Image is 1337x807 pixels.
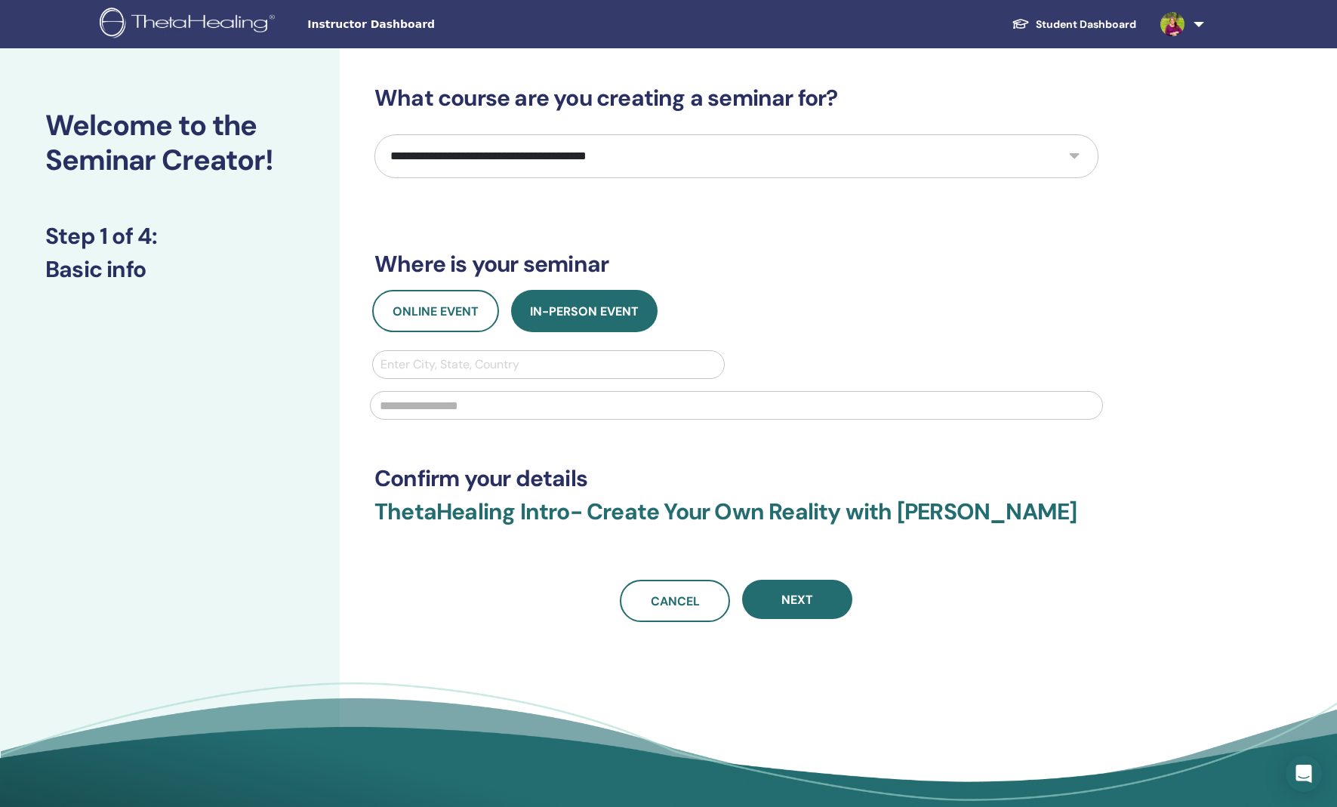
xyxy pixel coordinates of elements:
h3: Step 1 of 4 : [45,223,294,250]
h3: What course are you creating a seminar for? [374,85,1098,112]
h3: Confirm your details [374,465,1098,492]
span: Next [781,592,813,608]
h3: Basic info [45,256,294,283]
h3: Where is your seminar [374,251,1098,278]
span: Online Event [393,303,479,319]
h3: ThetaHealing Intro- Create Your Own Reality with [PERSON_NAME] [374,498,1098,544]
span: In-Person Event [530,303,639,319]
button: Online Event [372,290,499,332]
img: default.jpg [1160,12,1185,36]
a: Student Dashboard [1000,11,1148,39]
a: Cancel [620,580,730,622]
img: logo.png [100,8,280,42]
img: graduation-cap-white.svg [1012,17,1030,30]
button: In-Person Event [511,290,658,332]
span: Instructor Dashboard [307,17,534,32]
span: Cancel [651,593,700,609]
div: Open Intercom Messenger [1286,756,1322,792]
button: Next [742,580,852,619]
h2: Welcome to the Seminar Creator! [45,109,294,177]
